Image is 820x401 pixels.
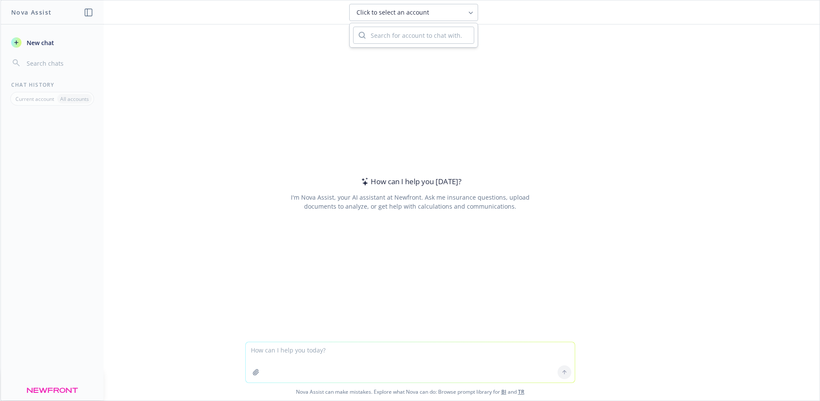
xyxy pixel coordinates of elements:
[1,81,104,88] div: Chat History
[501,388,506,395] a: BI
[15,95,54,103] p: Current account
[25,57,93,69] input: Search chats
[359,32,366,39] svg: Search
[4,383,816,401] span: Nova Assist can make mistakes. Explore what Nova can do: Browse prompt library for and
[289,193,531,211] div: I'm Nova Assist, your AI assistant at Newfront. Ask me insurance questions, upload documents to a...
[366,27,474,43] input: Search for account to chat with...
[8,35,97,50] button: New chat
[359,176,461,187] div: How can I help you [DATE]?
[518,388,524,395] a: TR
[357,8,429,17] span: Click to select an account
[11,8,52,17] h1: Nova Assist
[60,95,89,103] p: All accounts
[25,38,54,47] span: New chat
[349,4,478,21] button: Click to select an account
